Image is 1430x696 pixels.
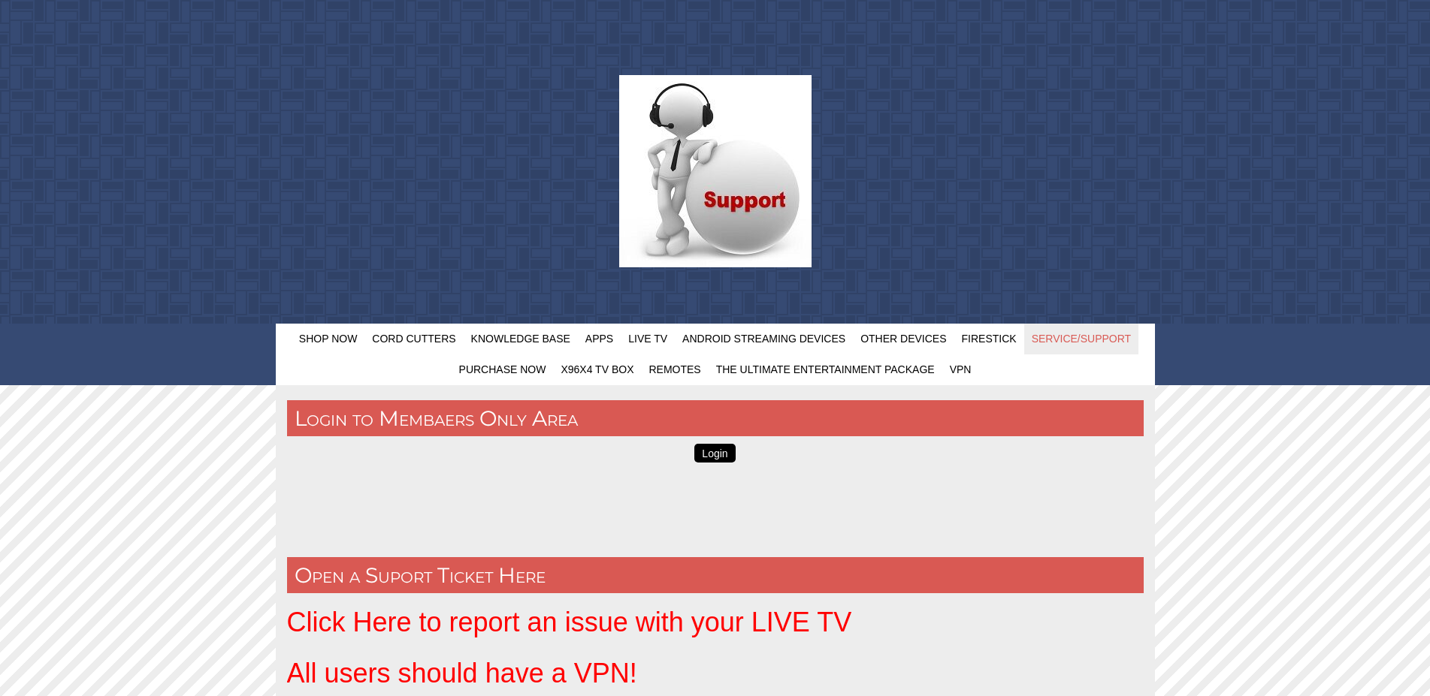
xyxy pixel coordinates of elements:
[464,324,578,354] a: Knowledge Base
[694,444,735,462] input: Login
[364,324,463,354] a: Cord Cutters
[459,363,546,375] span: Purchase Now
[471,333,570,345] span: Knowledge Base
[641,354,708,385] a: Remotes
[716,363,935,375] span: The Ultimate Entertainment Package
[853,324,954,354] a: Other Devices
[621,324,675,354] a: Live TV
[295,562,546,588] span: Open a Suport Ticket Here
[372,333,455,345] span: Cord Cutters
[287,482,1144,542] marquee: Here you will find any news regarding Services: Did you know that you can have your service exten...
[292,324,365,354] a: Shop Now
[709,354,942,385] a: The Ultimate Entertainment Package
[942,354,979,385] a: VPN
[675,324,853,354] a: Android Streaming Devices
[287,658,637,688] span: All users should have a VPN!
[553,354,641,385] a: X96X4 TV Box
[1024,324,1139,354] a: Service/Support
[287,607,852,637] span: Click Here to report an issue with your LIVE TV
[585,333,613,345] span: Apps
[295,405,578,431] span: Login to Membaers Only Area
[299,333,358,345] span: Shop Now
[648,363,700,375] span: Remotes
[954,324,1024,354] a: FireStick
[287,622,852,634] a: Click Here to report an issue with your LIVE TV
[628,333,667,345] span: Live TV
[860,333,946,345] span: Other Devices
[561,363,633,375] span: X96X4 TV Box
[452,354,554,385] a: Purchase Now
[1032,333,1132,345] span: Service/Support
[1295,549,1430,696] iframe: chat widget
[950,363,972,375] span: VPN
[962,333,1017,345] span: FireStick
[619,75,812,267] img: header photo
[682,333,845,345] span: Android Streaming Devices
[578,324,621,354] a: Apps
